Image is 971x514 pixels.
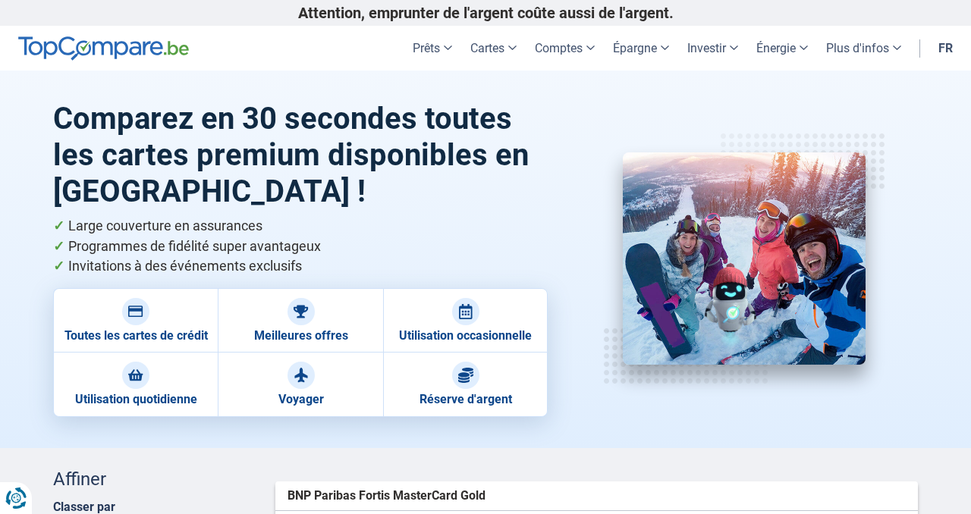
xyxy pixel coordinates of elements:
[678,26,747,71] a: Investir
[53,101,548,210] h1: Comparez en 30 secondes toutes les cartes premium disponibles en [GEOGRAPHIC_DATA] !
[218,288,382,353] a: Meilleures offres Meilleures offres
[53,466,253,492] div: Affiner
[929,26,962,71] a: fr
[18,36,189,61] img: TopCompare
[294,368,309,383] img: Voyager
[383,353,548,416] a: Réserve d'argent Réserve d'argent
[383,288,548,353] a: Utilisation occasionnelle Utilisation occasionnelle
[53,288,218,353] a: Toutes les cartes de crédit Toutes les cartes de crédit
[53,216,548,237] li: Large couverture en assurances
[294,304,309,319] img: Meilleures offres
[128,368,143,383] img: Utilisation quotidienne
[623,152,866,365] img: Cartes Premium
[458,304,473,319] img: Utilisation occasionnelle
[53,256,548,277] li: Invitations à des événements exclusifs
[53,4,918,22] p: Attention, emprunter de l'argent coûte aussi de l'argent.
[53,500,115,514] label: Classer par
[458,368,473,383] img: Réserve d'argent
[53,353,218,416] a: Utilisation quotidienne Utilisation quotidienne
[817,26,910,71] a: Plus d'infos
[53,237,548,257] li: Programmes de fidélité super avantageux
[461,26,526,71] a: Cartes
[604,26,678,71] a: Épargne
[218,353,382,416] a: Voyager Voyager
[404,26,461,71] a: Prêts
[747,26,817,71] a: Énergie
[128,304,143,319] img: Toutes les cartes de crédit
[526,26,604,71] a: Comptes
[288,487,485,505] span: BNP Paribas Fortis MasterCard Gold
